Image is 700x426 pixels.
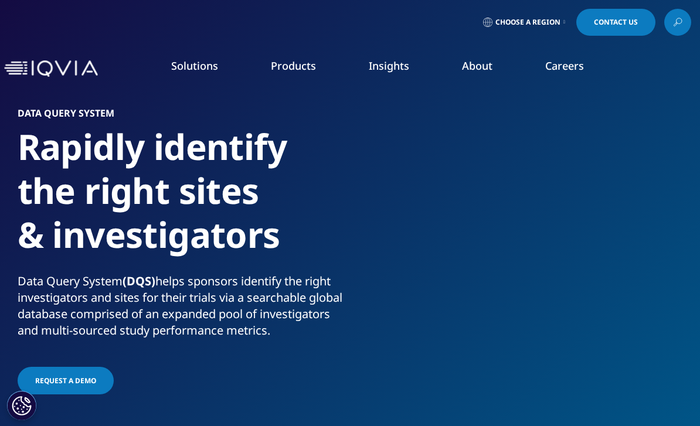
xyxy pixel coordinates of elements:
[271,59,316,73] a: Products
[369,59,409,73] a: Insights
[123,273,155,289] strong: (DQS)
[171,59,218,73] a: Solutions
[576,9,655,36] a: Contact Us
[462,59,492,73] a: About
[378,108,692,343] img: 1086_woman-looking-at-screen.jpg
[495,18,560,27] span: Choose a Region
[18,367,114,394] a: Request a Demo
[594,19,638,26] span: Contact Us
[7,391,36,420] button: Cookies Settings
[35,376,96,386] span: Request a Demo
[18,273,346,346] p: Data Query System helps sponsors identify the right investigators and sites for their trials via ...
[18,108,346,125] h6: Data Query System
[18,125,346,273] h1: Rapidly identify the right sites & investigators
[4,60,98,77] img: IQVIA Healthcare Information Technology and Pharma Clinical Research Company
[545,59,584,73] a: Careers
[103,41,696,96] nav: Primary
